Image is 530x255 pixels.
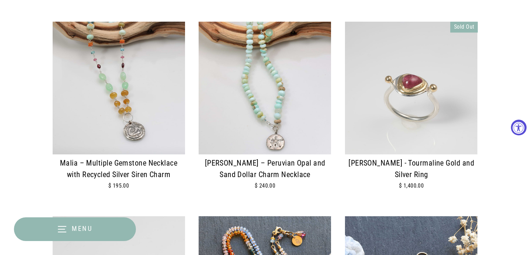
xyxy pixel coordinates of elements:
button: Accessibility Widget, click to open [511,120,527,136]
span: $ 240.00 [255,182,276,189]
a: [PERSON_NAME] – Peruvian Opal and Sand Dollar Charm Necklace$ 240.00 [199,22,331,203]
button: Menu [14,217,136,241]
div: [PERSON_NAME] – Peruvian Opal and Sand Dollar Charm Necklace [199,158,331,181]
div: Malia – Multiple Gemstone Necklace with Recycled Silver Siren Charm [53,158,185,181]
span: $ 195.00 [108,182,129,189]
a: [PERSON_NAME] - Tourmaline Gold and Silver Ring$ 1,400.00 [345,22,477,203]
span: $ 1,400.00 [399,182,424,189]
div: [PERSON_NAME] - Tourmaline Gold and Silver Ring [345,158,477,181]
a: Malia – Multiple Gemstone Necklace with Recycled Silver Siren Charm$ 195.00 [53,22,185,203]
span: Menu [72,225,93,233]
div: Sold Out [450,22,478,32]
